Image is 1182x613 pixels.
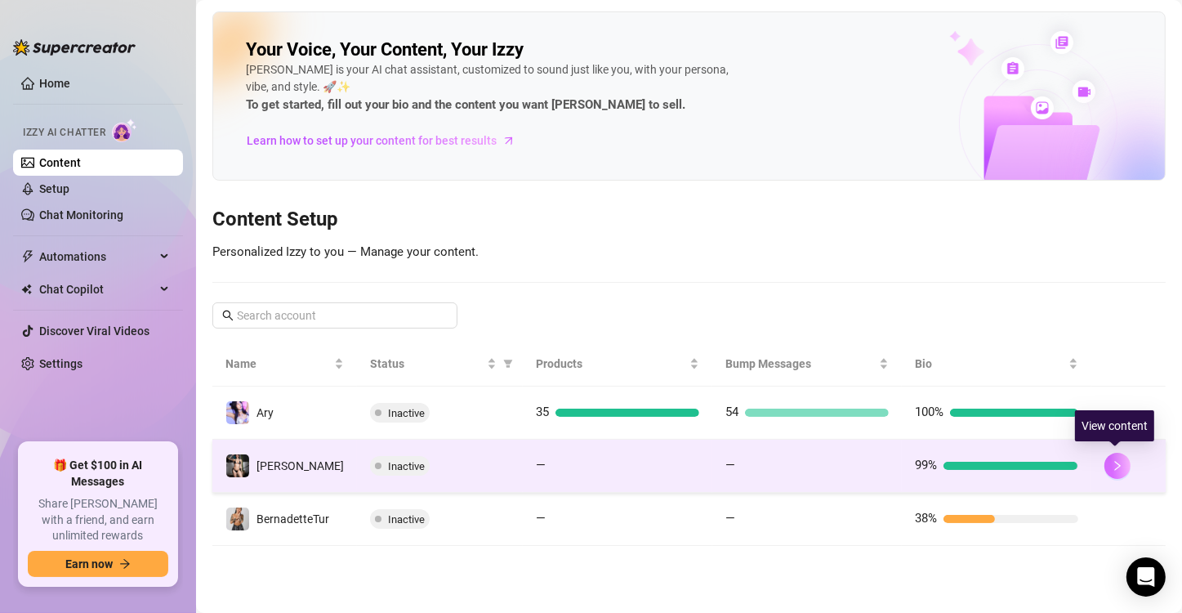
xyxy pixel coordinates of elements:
[39,276,155,302] span: Chat Copilot
[39,208,123,221] a: Chat Monitoring
[247,132,497,150] span: Learn how to set up your content for best results
[13,39,136,56] img: logo-BBDzfeDw.svg
[725,355,876,373] span: Bump Messages
[112,119,137,142] img: AI Chatter
[256,459,344,472] span: [PERSON_NAME]
[1104,453,1131,479] button: right
[915,355,1065,373] span: Bio
[357,342,523,387] th: Status
[246,38,524,61] h2: Your Voice, Your Content, Your Izzy
[246,97,685,112] strong: To get started, fill out your bio and the content you want [PERSON_NAME] to sell.
[39,244,155,270] span: Automations
[28,458,168,490] span: 🎁 Get $100 in AI Messages
[536,511,546,526] span: —
[226,401,249,424] img: Ary
[119,558,131,570] span: arrow-right
[915,458,937,472] span: 99%
[902,342,1091,387] th: Bio
[1075,410,1154,441] div: View content
[39,324,149,338] a: Discover Viral Videos
[388,407,425,419] span: Inactive
[536,355,686,373] span: Products
[65,557,113,570] span: Earn now
[256,512,329,526] span: BernadetteTur
[912,13,1165,180] img: ai-chatter-content-library-cLFOSyPT.png
[222,310,234,321] span: search
[225,355,331,373] span: Name
[237,306,435,324] input: Search account
[212,244,479,259] span: Personalized Izzy to you — Manage your content.
[23,125,105,141] span: Izzy AI Chatter
[226,508,249,530] img: BernadetteTur
[21,284,32,295] img: Chat Copilot
[1112,460,1123,472] span: right
[28,551,168,577] button: Earn nowarrow-right
[28,496,168,544] span: Share [PERSON_NAME] with a friend, and earn unlimited rewards
[21,250,34,263] span: thunderbolt
[725,458,735,472] span: —
[212,342,357,387] th: Name
[246,128,528,154] a: Learn how to set up your content for best results
[536,458,546,472] span: —
[246,61,736,115] div: [PERSON_NAME] is your AI chat assistant, customized to sound just like you, with your persona, vi...
[500,351,516,376] span: filter
[523,342,712,387] th: Products
[39,77,70,90] a: Home
[503,359,513,369] span: filter
[915,405,943,419] span: 100%
[388,460,425,472] span: Inactive
[370,355,484,373] span: Status
[226,454,249,477] img: Bonnie
[725,405,738,419] span: 54
[256,406,274,419] span: Ary
[915,511,937,526] span: 38%
[725,511,735,526] span: —
[501,132,517,149] span: arrow-right
[212,207,1166,233] h3: Content Setup
[39,182,69,195] a: Setup
[39,357,83,370] a: Settings
[1126,557,1166,597] div: Open Intercom Messenger
[712,342,902,387] th: Bump Messages
[536,405,549,419] span: 35
[39,156,81,169] a: Content
[388,513,425,526] span: Inactive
